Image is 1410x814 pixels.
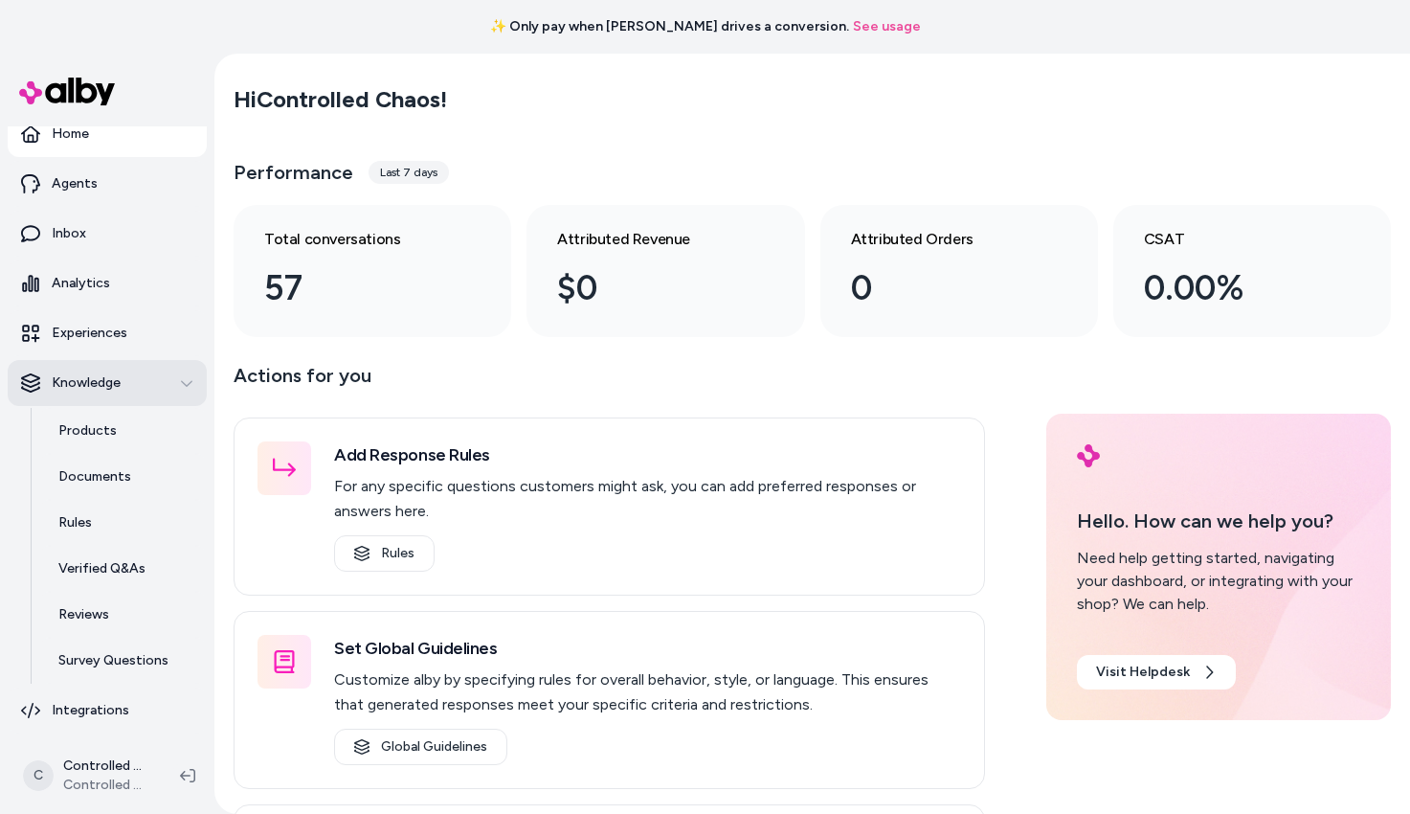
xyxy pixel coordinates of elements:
[52,701,129,720] p: Integrations
[39,500,207,546] a: Rules
[334,441,961,468] h3: Add Response Rules
[334,729,507,765] a: Global Guidelines
[39,408,207,454] a: Products
[39,546,207,592] a: Verified Q&As
[58,605,109,624] p: Reviews
[39,638,207,684] a: Survey Questions
[1077,507,1360,535] p: Hello. How can we help you?
[369,161,449,184] div: Last 7 days
[490,17,849,36] span: ✨ Only pay when [PERSON_NAME] drives a conversion.
[11,745,165,806] button: CControlled Chaos ShopifyControlled Chaos
[8,310,207,356] a: Experiences
[851,262,1037,314] div: 0
[52,224,86,243] p: Inbox
[526,205,804,337] a: Attributed Revenue $0
[1113,205,1391,337] a: CSAT 0.00%
[52,373,121,393] p: Knowledge
[234,85,447,114] h2: Hi Controlled Chaos !
[264,228,450,251] h3: Total conversations
[1077,444,1100,467] img: alby Logo
[8,360,207,406] button: Knowledge
[19,78,115,105] img: alby Logo
[39,454,207,500] a: Documents
[58,651,168,670] p: Survey Questions
[8,211,207,257] a: Inbox
[8,111,207,157] a: Home
[52,124,89,144] p: Home
[52,324,127,343] p: Experiences
[557,228,743,251] h3: Attributed Revenue
[1144,262,1330,314] div: 0.00%
[58,421,117,441] p: Products
[58,559,145,578] p: Verified Q&As
[39,592,207,638] a: Reviews
[63,757,149,776] p: Controlled Chaos Shopify
[334,535,435,572] a: Rules
[334,667,961,717] p: Customize alby by specifying rules for overall behavior, style, or language. This ensures that ge...
[264,262,450,314] div: 57
[851,228,1037,251] h3: Attributed Orders
[52,274,110,293] p: Analytics
[853,17,921,36] a: See usage
[8,260,207,306] a: Analytics
[1077,547,1360,616] div: Need help getting started, navigating your dashboard, or integrating with your shop? We can help.
[820,205,1098,337] a: Attributed Orders 0
[334,635,961,662] h3: Set Global Guidelines
[52,174,98,193] p: Agents
[557,262,743,314] div: $0
[58,467,131,486] p: Documents
[234,159,353,186] h3: Performance
[234,205,511,337] a: Total conversations 57
[63,776,149,795] span: Controlled Chaos
[23,760,54,791] span: C
[1077,655,1236,690] a: Visit Helpdesk
[8,161,207,207] a: Agents
[234,360,985,406] p: Actions for you
[58,513,92,532] p: Rules
[8,688,207,734] a: Integrations
[1144,228,1330,251] h3: CSAT
[334,474,961,524] p: For any specific questions customers might ask, you can add preferred responses or answers here.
